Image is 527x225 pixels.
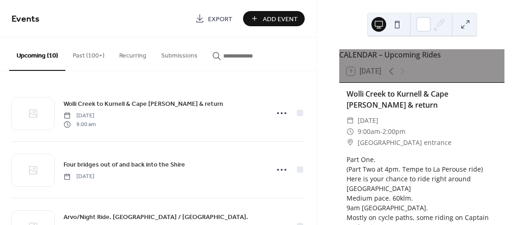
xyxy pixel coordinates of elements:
span: [DATE] [358,115,378,126]
span: 9:00 am [64,120,96,128]
div: ​ [347,126,354,137]
span: Events [12,10,40,28]
a: Wolli Creek to Kurnell & Cape [PERSON_NAME] & return [64,98,223,109]
div: ​ [347,115,354,126]
span: Add Event [263,14,298,24]
span: [DATE] [64,112,96,120]
div: Wolli Creek to Kurnell & Cape [PERSON_NAME] & return [347,88,497,110]
a: Export [188,11,239,26]
button: Upcoming (10) [9,37,65,71]
button: Past (100+) [65,37,112,70]
span: - [380,126,382,137]
span: 2:00pm [382,126,405,137]
a: Arvo/Night Ride. [GEOGRAPHIC_DATA] / [GEOGRAPHIC_DATA]. [64,212,248,222]
button: Add Event [243,11,305,26]
span: Four bridges out of and back into the Shire [64,160,185,170]
a: Four bridges out of and back into the Shire [64,159,185,170]
button: Recurring [112,37,154,70]
span: [GEOGRAPHIC_DATA] entrance [358,137,452,148]
span: Export [208,14,232,24]
button: Submissions [154,37,205,70]
div: CALENDAR – Upcoming Rides [339,49,504,60]
div: ​ [347,137,354,148]
span: Wolli Creek to Kurnell & Cape [PERSON_NAME] & return [64,99,223,109]
span: [DATE] [64,173,94,181]
span: 9:00am [358,126,380,137]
